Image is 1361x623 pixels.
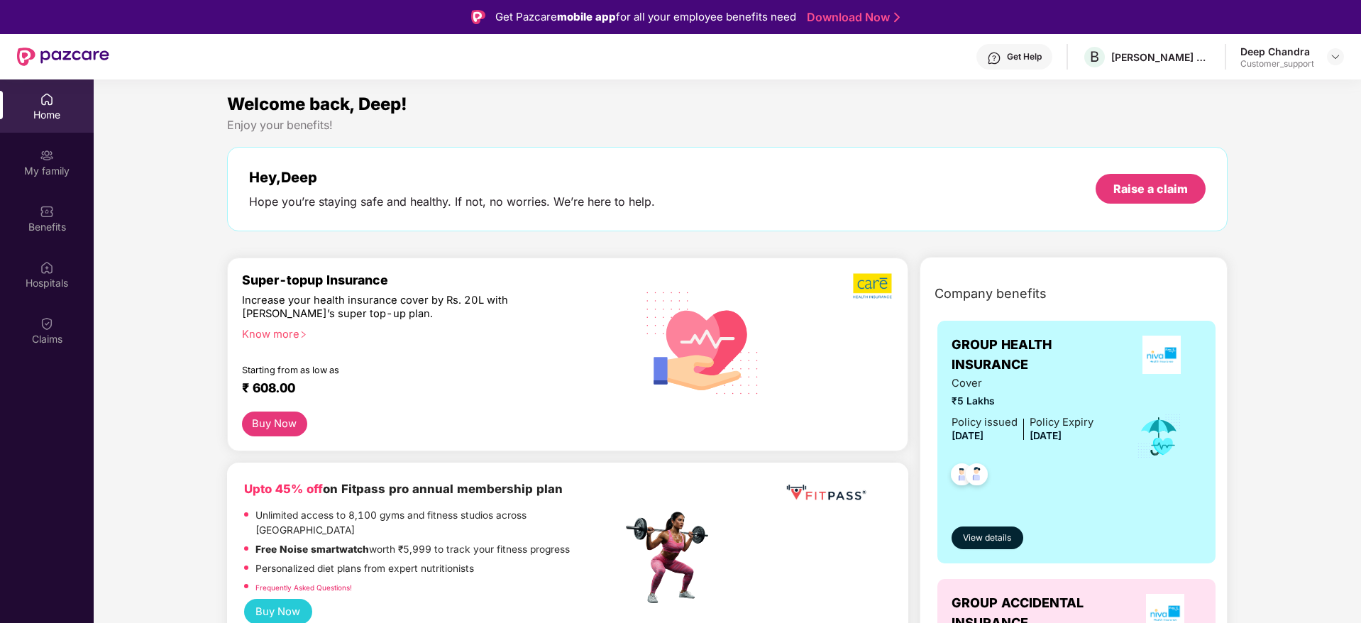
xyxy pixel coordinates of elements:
p: Personalized diet plans from expert nutritionists [255,561,474,577]
span: [DATE] [952,430,983,441]
span: View details [963,531,1011,545]
img: svg+xml;base64,PHN2ZyBpZD0iSGVscC0zMngzMiIgeG1sbnM9Imh0dHA6Ly93d3cudzMub3JnLzIwMDAvc3ZnIiB3aWR0aD... [987,51,1001,65]
p: worth ₹5,999 to track your fitness progress [255,542,570,558]
div: Customer_support [1240,58,1314,70]
a: Download Now [807,10,896,25]
div: [PERSON_NAME] SOLUTIONS INDIA PRIVATE LIMITED [1111,50,1211,64]
b: Upto 45% off [244,482,323,496]
div: Get Pazcare for all your employee benefits need [495,9,796,26]
div: Starting from as low as [242,365,562,375]
div: ₹ 608.00 [242,380,608,397]
a: Frequently Asked Questions! [255,583,352,592]
img: Logo [471,10,485,24]
span: Cover [952,375,1093,392]
img: New Pazcare Logo [17,48,109,66]
div: Policy Expiry [1030,414,1093,431]
b: on Fitpass pro annual membership plan [244,482,563,496]
p: Unlimited access to 8,100 gyms and fitness studios across [GEOGRAPHIC_DATA] [255,508,622,539]
img: svg+xml;base64,PHN2ZyB4bWxucz0iaHR0cDovL3d3dy53My5vcmcvMjAwMC9zdmciIHhtbG5zOnhsaW5rPSJodHRwOi8vd3... [635,273,771,411]
img: svg+xml;base64,PHN2ZyBpZD0iQ2xhaW0iIHhtbG5zPSJodHRwOi8vd3d3LnczLm9yZy8yMDAwL3N2ZyIgd2lkdGg9IjIwIi... [40,316,54,331]
button: View details [952,526,1023,549]
div: Know more [242,328,614,338]
span: [DATE] [1030,430,1062,441]
span: ₹5 Lakhs [952,394,1093,409]
strong: mobile app [557,10,616,23]
img: svg+xml;base64,PHN2ZyB4bWxucz0iaHR0cDovL3d3dy53My5vcmcvMjAwMC9zdmciIHdpZHRoPSI0OC45NDMiIGhlaWdodD... [944,459,979,494]
img: b5dec4f62d2307b9de63beb79f102df3.png [853,272,893,299]
div: Raise a claim [1113,181,1188,197]
div: Increase your health insurance cover by Rs. 20L with [PERSON_NAME]’s super top-up plan. [242,294,561,321]
div: Policy issued [952,414,1018,431]
div: Hey, Deep [249,169,655,186]
div: Hope you’re staying safe and healthy. If not, no worries. We’re here to help. [249,194,655,209]
img: svg+xml;base64,PHN2ZyB3aWR0aD0iMjAiIGhlaWdodD0iMjAiIHZpZXdCb3g9IjAgMCAyMCAyMCIgZmlsbD0ibm9uZSIgeG... [40,148,54,162]
span: Company benefits [935,284,1047,304]
span: Welcome back, Deep! [227,94,407,114]
span: GROUP HEALTH INSURANCE [952,335,1121,375]
strong: Free Noise smartwatch [255,544,369,555]
img: svg+xml;base64,PHN2ZyBpZD0iSG9tZSIgeG1sbnM9Imh0dHA6Ly93d3cudzMub3JnLzIwMDAvc3ZnIiB3aWR0aD0iMjAiIG... [40,92,54,106]
img: svg+xml;base64,PHN2ZyBpZD0iSG9zcGl0YWxzIiB4bWxucz0iaHR0cDovL3d3dy53My5vcmcvMjAwMC9zdmciIHdpZHRoPS... [40,260,54,275]
img: icon [1136,413,1182,460]
img: fpp.png [622,508,721,607]
div: Deep Chandra [1240,45,1314,58]
div: Super-topup Insurance [242,272,622,287]
img: svg+xml;base64,PHN2ZyBpZD0iRHJvcGRvd24tMzJ4MzIiIHhtbG5zPSJodHRwOi8vd3d3LnczLm9yZy8yMDAwL3N2ZyIgd2... [1330,51,1341,62]
img: svg+xml;base64,PHN2ZyBpZD0iQmVuZWZpdHMiIHhtbG5zPSJodHRwOi8vd3d3LnczLm9yZy8yMDAwL3N2ZyIgd2lkdGg9Ij... [40,204,54,219]
span: B [1090,48,1099,65]
button: Buy Now [242,412,307,436]
img: fppp.png [783,480,869,506]
img: svg+xml;base64,PHN2ZyB4bWxucz0iaHR0cDovL3d3dy53My5vcmcvMjAwMC9zdmciIHdpZHRoPSI0OC45NDMiIGhlaWdodD... [959,459,994,494]
img: Stroke [894,10,900,25]
div: Get Help [1007,51,1042,62]
img: insurerLogo [1142,336,1181,374]
div: Enjoy your benefits! [227,118,1228,133]
span: right [299,331,307,338]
